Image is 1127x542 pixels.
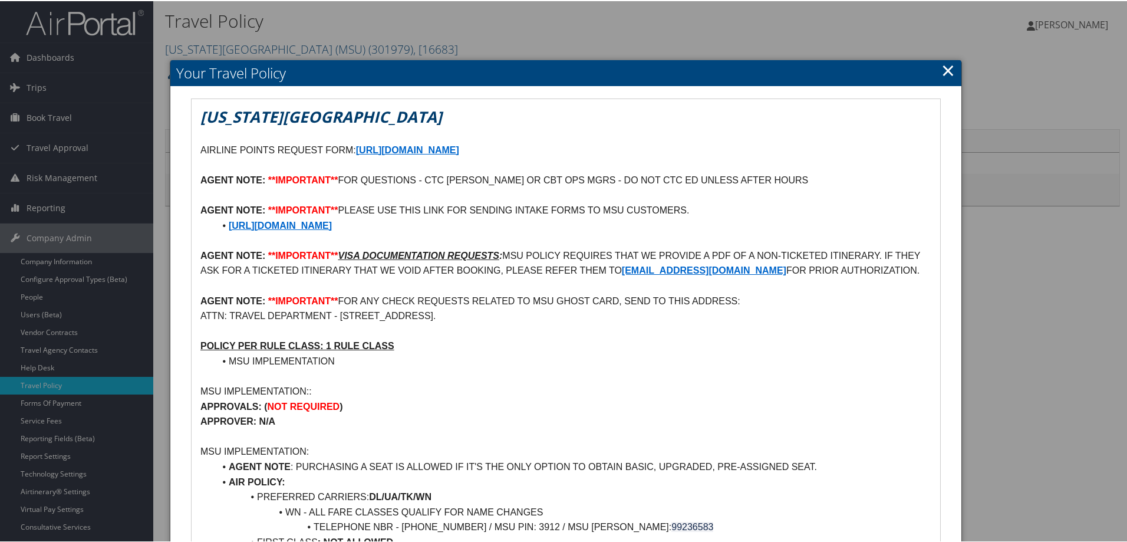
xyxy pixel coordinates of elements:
[170,59,961,85] h2: Your Travel Policy
[200,174,265,184] strong: AGENT NOTE:
[229,219,332,229] a: [URL][DOMAIN_NAME]
[200,383,931,398] p: MSU IMPLEMENTATION::
[200,340,394,350] u: POLICY PER RULE CLASS: 1 RULE CLASS
[200,172,931,187] p: FOR QUESTIONS - CTC [PERSON_NAME] OR CBT OPS MGRS - DO NOT CTC ED UNLESS AFTER HOURS
[200,202,931,217] p: PLEASE USE THIS LINK FOR SENDING INTAKE FORMS TO MSU CUSTOMERS.
[941,57,955,81] a: Close
[200,204,265,214] strong: AGENT NOTE:
[356,144,459,154] a: [URL][DOMAIN_NAME]
[369,491,431,501] strong: DL/UA/TK/WN
[200,443,931,458] p: MSU IMPLEMENTATION:
[215,488,931,504] li: PREFERRED CARRIERS:
[200,307,931,323] p: ATTN: TRAVEL DEPARTMENT - [STREET_ADDRESS].
[671,521,713,531] span: 99236583
[267,400,340,410] strong: NOT REQUIRED
[200,247,931,277] p: MSU POLICY REQUIRES THAT WE PROVIDE A PDF OF A NON-TICKETED ITINERARY. IF THEY ASK FOR A TICKETED...
[200,142,931,157] p: AIRLINE POINTS REQUEST FORM:
[229,476,285,486] strong: AIR POLICY:
[229,461,291,471] strong: AGENT NOTE
[215,518,931,534] li: TELEPHONE NBR - [PHONE_NUMBER] / MSU PIN: 3912 / MSU [PERSON_NAME]:
[338,249,503,259] em: :
[215,353,931,368] li: MSU IMPLEMENTATION
[200,293,931,308] p: FOR ANY CHECK REQUESTS RELATED TO MSU GHOST CARD, SEND TO THIS ADDRESS:
[200,105,442,126] em: [US_STATE][GEOGRAPHIC_DATA]
[338,249,500,259] u: VISA DOCUMENTATION REQUESTS
[215,504,931,519] li: WN - ALL FARE CLASSES QUALIFY FOR NAME CHANGES
[200,249,265,259] strong: AGENT NOTE:
[200,415,275,425] strong: APPROVER: N/A
[340,400,342,410] strong: )
[622,264,786,274] a: [EMAIL_ADDRESS][DOMAIN_NAME]
[200,400,267,410] strong: APPROVALS: (
[215,458,931,474] li: : PURCHASING A SEAT IS ALLOWED IF IT'S THE ONLY OPTION TO OBTAIN BASIC, UPGRADED, PRE-ASSIGNED SEAT.
[200,295,265,305] strong: AGENT NOTE:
